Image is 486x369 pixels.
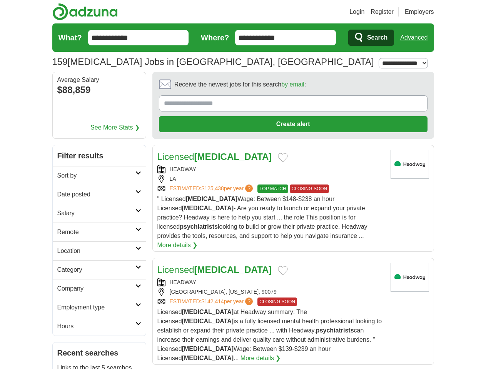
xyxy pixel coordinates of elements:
[180,223,218,230] strong: psychiatrists
[90,123,140,132] a: See More Stats ❯
[182,309,234,315] strong: [MEDICAL_DATA]
[257,298,297,306] span: CLOSING SOON
[57,228,135,237] h2: Remote
[400,30,428,45] a: Advanced
[53,241,146,260] a: Location
[391,150,429,179] img: Headway logo
[391,263,429,292] img: Headway logo
[57,83,141,97] div: $88,859
[348,30,394,46] button: Search
[58,32,82,43] label: What?
[186,196,238,202] strong: [MEDICAL_DATA]
[182,318,234,324] strong: [MEDICAL_DATA]
[57,171,135,180] h2: Sort by
[201,32,229,43] label: Where?
[157,264,272,275] a: Licensed[MEDICAL_DATA]
[170,184,255,193] a: ESTIMATED:$125,438per year?
[52,57,374,67] h1: [MEDICAL_DATA] Jobs in [GEOGRAPHIC_DATA], [GEOGRAPHIC_DATA]
[57,303,135,312] h2: Employment type
[53,204,146,223] a: Salary
[245,298,253,305] span: ?
[57,284,135,293] h2: Company
[182,355,234,361] strong: [MEDICAL_DATA]
[194,151,272,162] strong: [MEDICAL_DATA]
[201,185,224,191] span: $125,438
[240,354,281,363] a: More details ❯
[157,309,382,361] span: Licensed at Headway summary: The Licensed is a fully licensed mental health professional looking ...
[157,175,384,183] div: LA
[278,266,288,275] button: Add to favorite jobs
[57,322,135,331] h2: Hours
[157,151,272,162] a: Licensed[MEDICAL_DATA]
[57,265,135,274] h2: Category
[53,317,146,336] a: Hours
[57,77,141,83] div: Average Salary
[405,7,434,17] a: Employers
[157,196,367,239] span: " Licensed Wage: Between $148-$238 an hour Licensed - Are you ready to launch or expand your priv...
[278,153,288,162] button: Add to favorite jobs
[57,190,135,199] h2: Date posted
[371,7,394,17] a: Register
[57,209,135,218] h2: Salary
[157,241,198,250] a: More details ❯
[57,347,141,359] h2: Recent searches
[281,81,304,88] a: by email
[170,166,196,172] a: HEADWAY
[159,116,428,132] button: Create alert
[257,184,288,193] span: TOP MATCH
[52,3,118,20] img: Adzuna logo
[53,185,146,204] a: Date posted
[157,288,384,296] div: [GEOGRAPHIC_DATA], [US_STATE], 90079
[245,184,253,192] span: ?
[349,7,364,17] a: Login
[53,145,146,166] h2: Filter results
[53,260,146,279] a: Category
[53,298,146,317] a: Employment type
[182,205,234,211] strong: [MEDICAL_DATA]
[52,55,68,69] span: 159
[170,279,196,285] a: HEADWAY
[182,346,234,352] strong: [MEDICAL_DATA]
[53,166,146,185] a: Sort by
[316,327,354,334] strong: psychiatrists
[174,80,306,89] span: Receive the newest jobs for this search :
[201,298,224,304] span: $142,414
[57,246,135,256] h2: Location
[290,184,329,193] span: CLOSING SOON
[170,298,255,306] a: ESTIMATED:$142,414per year?
[53,279,146,298] a: Company
[194,264,272,275] strong: [MEDICAL_DATA]
[53,223,146,241] a: Remote
[367,30,387,45] span: Search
